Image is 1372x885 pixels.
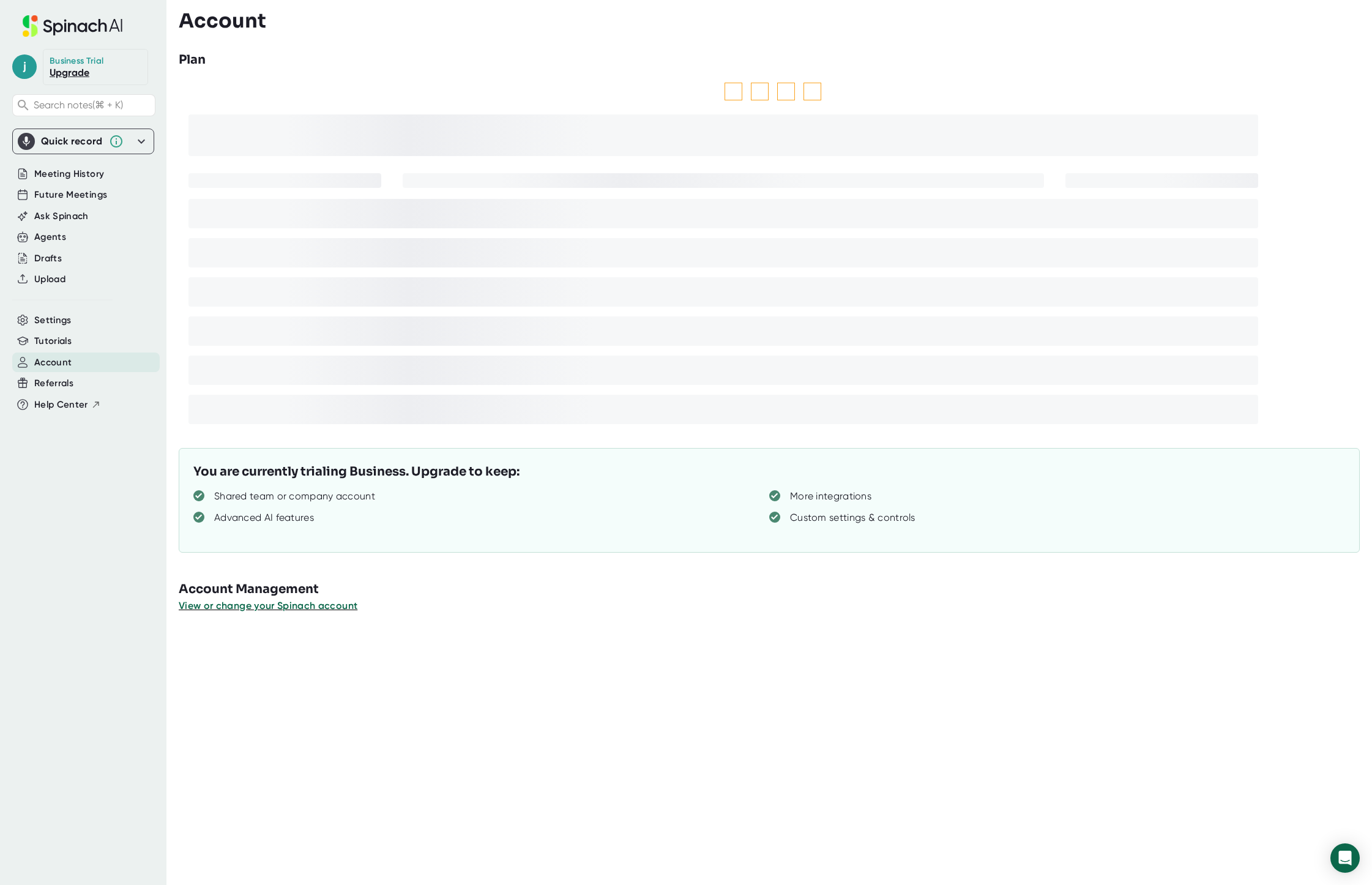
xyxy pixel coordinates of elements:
button: Help Center [34,398,101,412]
button: Future Meetings [34,188,107,202]
h3: Plan [179,51,206,69]
h3: Account Management [179,580,1372,599]
a: Upgrade [50,67,89,78]
div: Open Intercom Messenger [1330,843,1360,873]
button: Ask Spinach [34,209,89,223]
span: Search notes (⌘ + K) [34,99,123,111]
button: Account [34,356,72,370]
span: View or change your Spinach account [179,600,357,611]
div: Quick record [41,135,103,147]
div: Quick record [18,129,149,154]
span: Help Center [34,398,88,412]
button: Upload [34,272,65,286]
span: j [12,54,37,79]
button: Drafts [34,252,62,266]
button: Settings [34,313,72,327]
button: Referrals [34,376,73,390]
div: Shared team or company account [214,490,375,502]
button: Tutorials [34,334,72,348]
div: Custom settings & controls [790,512,915,524]
h3: Account [179,9,266,32]
div: Business Trial [50,56,106,67]
div: More integrations [790,490,871,502]
button: Agents [34,230,66,244]
button: Meeting History [34,167,104,181]
div: Advanced AI features [214,512,314,524]
h3: You are currently trialing Business. Upgrade to keep: [193,463,520,481]
button: View or change your Spinach account [179,599,357,613]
